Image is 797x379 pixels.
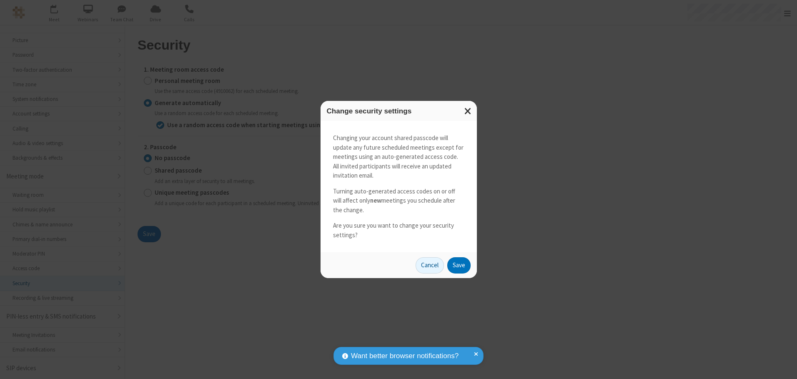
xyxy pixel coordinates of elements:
[327,107,471,115] h3: Change security settings
[447,257,471,274] button: Save
[370,196,381,204] strong: new
[333,187,464,215] p: Turning auto-generated access codes on or off will affect only meetings you schedule after the ch...
[333,221,464,240] p: Are you sure you want to change your security settings?
[333,133,464,181] p: Changing your account shared passcode will update any future scheduled meetings except for meetin...
[351,351,459,361] span: Want better browser notifications?
[416,257,444,274] button: Cancel
[459,101,477,121] button: Close modal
